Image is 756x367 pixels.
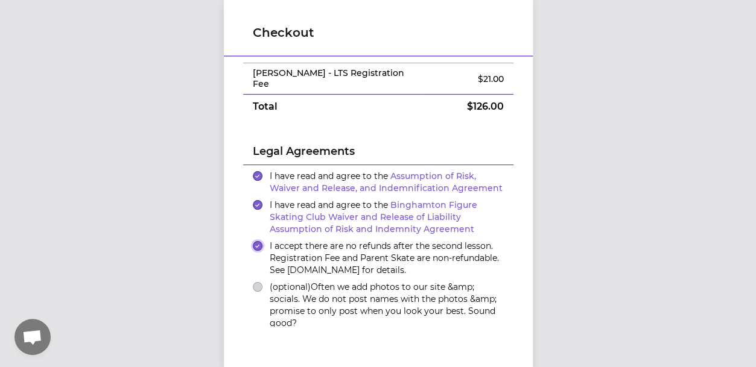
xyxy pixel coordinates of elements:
td: Total [243,95,424,119]
span: I have read and agree to the [270,199,477,234]
a: Binghamton Figure Skating Club Waiver and Release of Liability Assumption of Risk and Indemnity A... [270,199,477,234]
p: $ 21.00 [433,73,503,85]
label: Often we add photos to our site &amp; socials. We do not post names with the photos &amp; promise... [270,281,504,329]
h1: Checkout [253,24,504,41]
h2: Legal Agreements [253,143,504,165]
p: $ 126.00 [433,99,503,114]
span: (optional) [270,281,311,292]
p: [PERSON_NAME] - LTS Registration Fee [253,68,414,89]
div: Open chat [14,319,51,355]
label: I accept there are no refunds after the second lesson. Registration Fee and Parent Skate are non-... [270,240,504,276]
span: I have read and agree to the [270,171,503,193]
